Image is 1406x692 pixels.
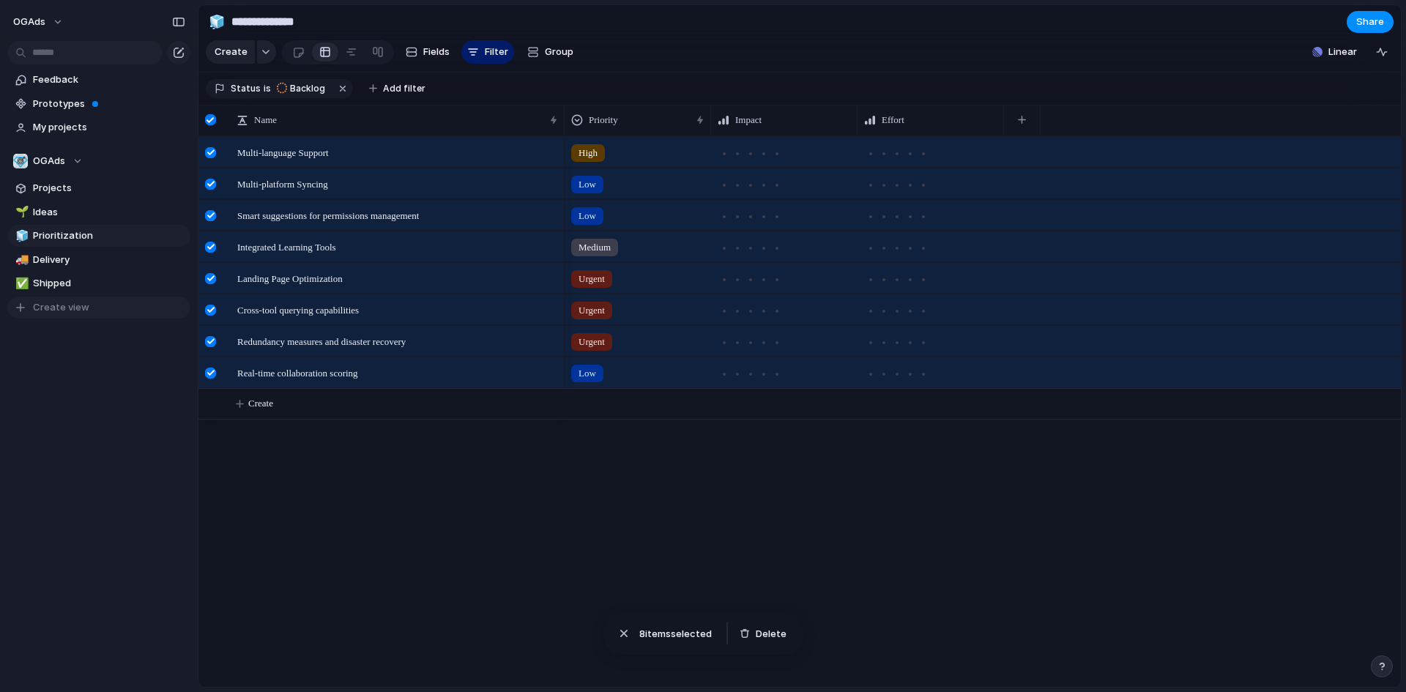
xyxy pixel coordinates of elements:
[33,97,185,111] span: Prototypes
[15,228,26,245] div: 🧊
[237,207,419,223] span: Smart suggestions for permissions management
[882,113,904,127] span: Effort
[206,40,255,64] button: Create
[15,251,26,268] div: 🚚
[589,113,618,127] span: Priority
[461,40,514,64] button: Filter
[13,205,28,220] button: 🌱
[254,113,277,127] span: Name
[33,154,65,168] span: OGAds
[237,364,358,381] span: Real-time collaboration scoring
[13,228,28,243] button: 🧊
[579,209,596,223] span: Low
[1306,41,1363,63] button: Linear
[13,276,28,291] button: ✅
[1356,15,1384,29] span: Share
[383,82,425,95] span: Add filter
[15,275,26,292] div: ✅
[237,269,343,286] span: Landing Page Optimization
[7,150,190,172] button: OGAds
[579,177,596,192] span: Low
[734,624,792,644] button: Delete
[7,249,190,271] a: 🚚Delivery
[579,303,605,318] span: Urgent
[33,228,185,243] span: Prioritization
[13,253,28,267] button: 🚚
[290,82,325,95] span: Backlog
[237,175,328,192] span: Multi-platform Syncing
[639,628,645,639] span: 8
[264,82,271,95] span: is
[7,201,190,223] a: 🌱Ideas
[7,225,190,247] a: 🧊Prioritization
[7,116,190,138] a: My projects
[485,45,508,59] span: Filter
[520,40,581,64] button: Group
[545,45,573,59] span: Group
[7,69,190,91] a: Feedback
[215,45,248,59] span: Create
[735,113,762,127] span: Impact
[639,627,715,641] span: item s selected
[7,177,190,199] a: Projects
[579,366,596,381] span: Low
[237,332,406,349] span: Redundancy measures and disaster recovery
[237,144,329,160] span: Multi-language Support
[13,15,45,29] span: OGAds
[7,93,190,115] a: Prototypes
[237,301,359,318] span: Cross-tool querying capabilities
[360,78,434,99] button: Add filter
[231,82,261,95] span: Status
[579,146,598,160] span: High
[400,40,455,64] button: Fields
[237,238,336,255] span: Integrated Learning Tools
[1347,11,1394,33] button: Share
[209,12,225,31] div: 🧊
[33,300,89,315] span: Create view
[756,627,786,641] span: Delete
[1328,45,1357,59] span: Linear
[33,276,185,291] span: Shipped
[423,45,450,59] span: Fields
[33,253,185,267] span: Delivery
[7,297,190,319] button: Create view
[248,396,273,411] span: Create
[7,272,190,294] a: ✅Shipped
[33,120,185,135] span: My projects
[205,10,228,34] button: 🧊
[15,204,26,220] div: 🌱
[272,81,334,97] button: Backlog
[261,81,274,97] button: is
[579,335,605,349] span: Urgent
[7,10,71,34] button: OGAds
[33,72,185,87] span: Feedback
[33,205,185,220] span: Ideas
[579,240,611,255] span: Medium
[33,181,185,196] span: Projects
[579,272,605,286] span: Urgent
